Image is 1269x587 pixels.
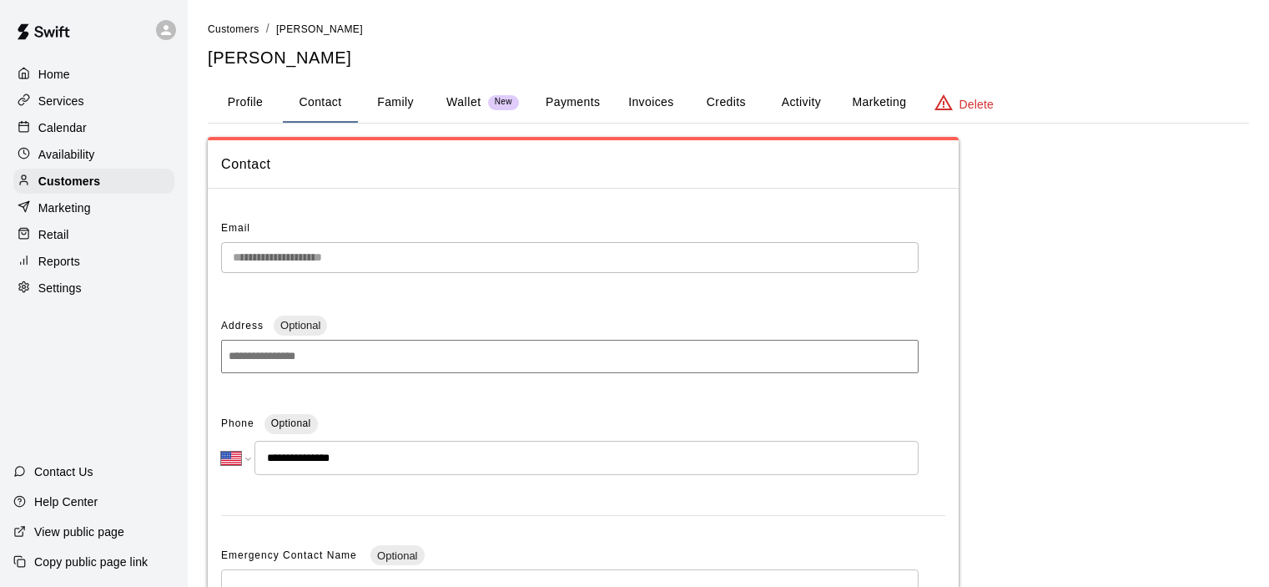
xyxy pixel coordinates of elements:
[38,66,70,83] p: Home
[221,222,250,234] span: Email
[488,97,519,108] span: New
[208,47,1249,69] h5: [PERSON_NAME]
[38,253,80,270] p: Reports
[276,23,363,35] span: [PERSON_NAME]
[208,20,1249,38] nav: breadcrumb
[221,242,919,273] div: The email of an existing customer can only be changed by the customer themselves at https://book....
[13,276,174,301] a: Settings
[13,115,174,140] a: Calendar
[271,417,311,429] span: Optional
[38,280,82,296] p: Settings
[446,94,481,111] p: Wallet
[38,226,69,243] p: Retail
[34,554,148,570] p: Copy public page link
[38,93,84,109] p: Services
[266,20,269,38] li: /
[763,83,838,123] button: Activity
[532,83,613,123] button: Payments
[34,493,98,510] p: Help Center
[13,195,174,220] a: Marketing
[221,411,254,438] span: Phone
[13,89,174,114] a: Services
[38,146,95,163] p: Availability
[221,320,264,331] span: Address
[208,23,259,35] span: Customers
[208,22,259,35] a: Customers
[38,119,87,136] p: Calendar
[959,96,994,113] p: Delete
[34,524,124,540] p: View public page
[221,154,945,175] span: Contact
[38,173,100,190] p: Customers
[208,83,1249,123] div: basic tabs example
[358,83,433,123] button: Family
[13,169,174,194] a: Customers
[34,463,93,480] p: Contact Us
[13,62,174,87] a: Home
[274,319,327,331] span: Optional
[613,83,688,123] button: Invoices
[688,83,763,123] button: Credits
[13,249,174,274] a: Reports
[13,142,174,167] a: Availability
[208,83,283,123] button: Profile
[838,83,919,123] button: Marketing
[283,83,358,123] button: Contact
[370,549,424,562] span: Optional
[38,200,91,216] p: Marketing
[221,549,360,561] span: Emergency Contact Name
[13,222,174,247] a: Retail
